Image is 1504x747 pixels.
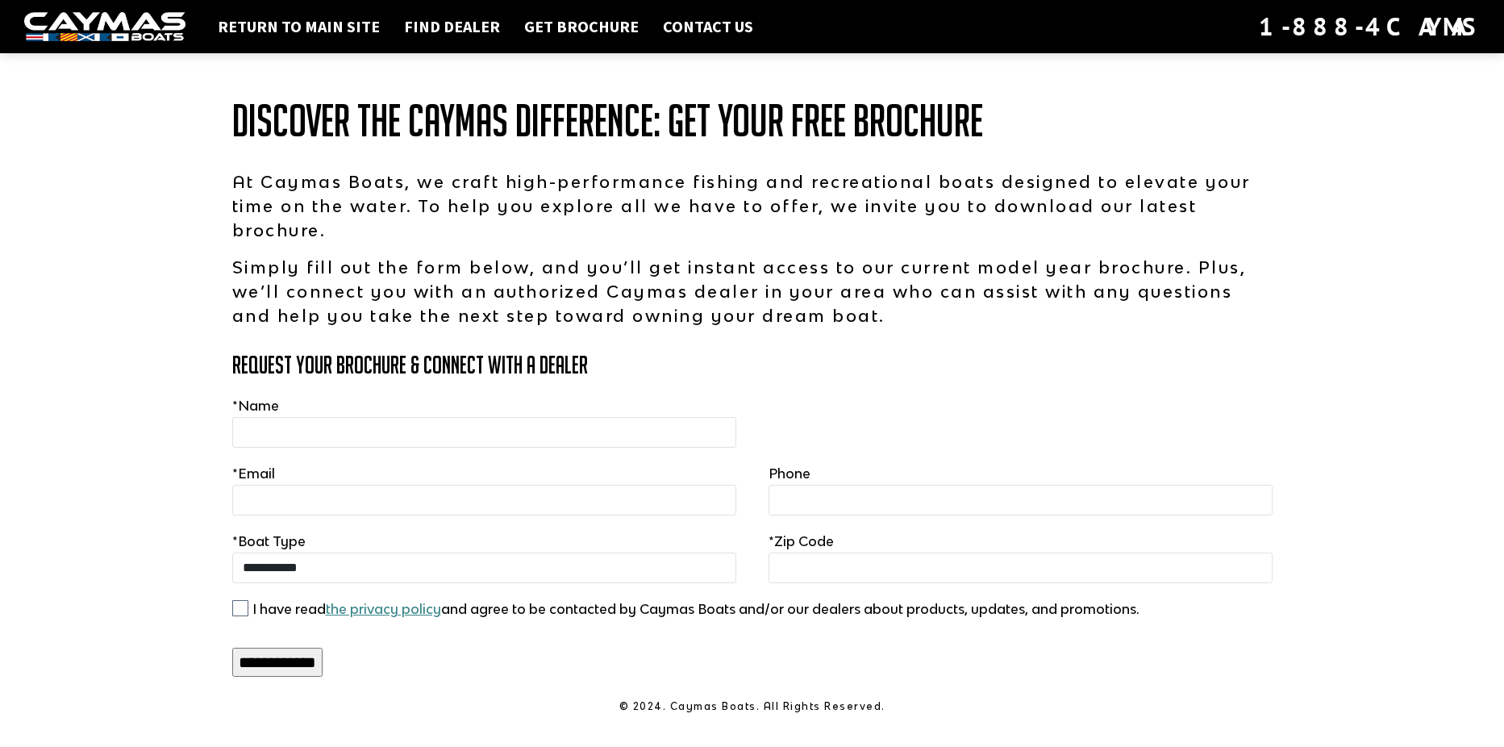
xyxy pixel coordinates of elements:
h3: Request Your Brochure & Connect with a Dealer [232,352,1273,378]
p: Simply fill out the form below, and you’ll get instant access to our current model year brochure.... [232,255,1273,328]
label: Zip Code [769,532,834,551]
label: Email [232,464,275,483]
label: Phone [769,464,810,483]
label: I have read and agree to be contacted by Caymas Boats and/or our dealers about products, updates,... [252,599,1139,619]
p: © 2024. Caymas Boats. All Rights Reserved. [232,699,1273,714]
h1: Discover the Caymas Difference: Get Your Free Brochure [232,97,1273,145]
label: Name [232,396,279,415]
div: 1-888-4CAYMAS [1259,9,1480,44]
a: the privacy policy [326,601,441,617]
p: At Caymas Boats, we craft high-performance fishing and recreational boats designed to elevate you... [232,169,1273,242]
a: Contact Us [655,16,761,37]
img: white-logo-c9c8dbefe5ff5ceceb0f0178aa75bf4bb51f6bca0971e226c86eb53dfe498488.png [24,12,185,42]
label: Boat Type [232,532,306,551]
a: Get Brochure [516,16,647,37]
a: Find Dealer [396,16,508,37]
a: Return to main site [210,16,388,37]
